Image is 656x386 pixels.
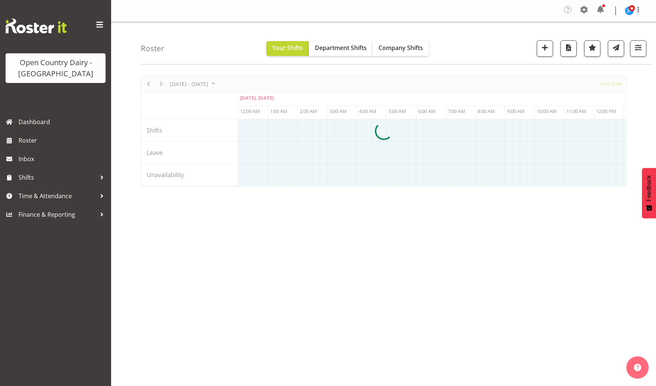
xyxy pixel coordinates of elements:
button: Your Shifts [266,41,309,56]
h4: Roster [141,44,164,53]
span: Finance & Reporting [19,209,96,220]
span: Dashboard [19,116,107,127]
span: Department Shifts [315,44,367,52]
span: Inbox [19,153,107,164]
span: Time & Attendance [19,190,96,202]
button: Filter Shifts [630,40,646,57]
img: Rosterit website logo [6,19,67,33]
button: Add a new shift [537,40,553,57]
span: Roster [19,135,107,146]
img: jason-porter10044.jpg [625,6,634,15]
button: Department Shifts [309,41,373,56]
span: Shifts [19,172,96,183]
button: Company Shifts [373,41,429,56]
div: Open Country Dairy - [GEOGRAPHIC_DATA] [13,57,98,79]
button: Feedback - Show survey [642,168,656,218]
span: Feedback [646,175,652,201]
img: help-xxl-2.png [634,364,641,371]
button: Send a list of all shifts for the selected filtered period to all rostered employees. [608,40,624,57]
span: Company Shifts [379,44,423,52]
span: Your Shifts [272,44,303,52]
button: Download a PDF of the roster according to the set date range. [560,40,577,57]
button: Highlight an important date within the roster. [584,40,600,57]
